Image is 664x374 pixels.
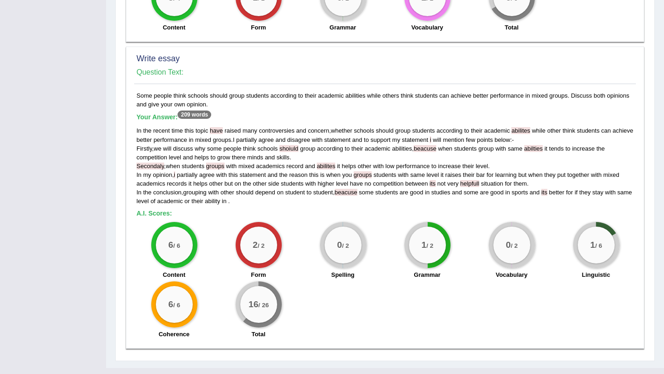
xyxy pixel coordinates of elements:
span: it [440,171,444,178]
span: grow [217,154,230,161]
label: Content [163,270,185,279]
label: Linguistic [582,270,610,279]
span: mixed [195,136,211,143]
span: they [544,171,556,178]
span: same [617,189,632,196]
span: helps [342,163,356,169]
span: I [233,136,235,143]
span: schools [257,145,278,152]
span: the [143,189,151,196]
span: and [265,154,275,161]
span: same [410,171,425,178]
span: student [285,189,305,196]
span: according [437,127,462,134]
span: The verb ‘have’ is plural. Did you mean: “has”? Did you use a verb instead of a noun? [210,127,223,134]
span: together [567,171,589,178]
span: academic [365,145,391,152]
span: student [313,189,333,196]
span: to [432,163,437,169]
span: statement [239,171,266,178]
span: In [136,127,142,134]
span: raises [445,171,462,178]
span: better [549,189,564,196]
span: with [312,136,322,143]
span: Possible spelling mistake found. (did you mean: abilities) [511,127,530,134]
span: whether [331,127,352,134]
span: increase [438,163,461,169]
span: for [486,171,493,178]
span: low [385,163,395,169]
span: record [286,163,303,169]
span: schools [354,127,374,134]
span: their [351,145,363,152]
span: Possible spelling mistake found. (did you mean: because) [335,189,357,196]
span: for [566,189,573,196]
span: when [166,163,180,169]
span: depend [255,189,275,196]
span: students [454,145,477,152]
span: students [375,189,398,196]
span: in [189,136,193,143]
span: other [220,189,234,196]
span: can [601,127,611,134]
span: competition [373,180,403,187]
span: Did you mean “it’s” (short for ‘it is’) instead of ‘its’ (possessive pronoun)? [430,180,436,187]
span: The pronoun ‘you’ must be used with a non-third-person form of a verb. (did you mean: group) [354,171,372,178]
span: to [307,189,312,196]
span: there [232,154,246,161]
span: minds [247,154,263,161]
span: to [211,154,216,161]
span: tends [549,145,564,152]
span: on [235,180,241,187]
span: with [208,189,219,196]
span: with [226,163,237,169]
h4: Question Text: [136,68,634,76]
span: other [209,180,223,187]
span: students [281,180,303,187]
span: them [514,180,527,187]
label: Grammar [414,270,441,279]
span: agree [199,171,214,178]
big: 6 [168,240,173,250]
span: topic [196,127,208,134]
span: Firstly [136,145,152,152]
span: with [398,171,409,178]
span: the [243,180,251,187]
span: with [305,180,316,187]
span: group [300,145,315,152]
span: grouping [183,189,207,196]
span: for [505,180,512,187]
label: Form [251,23,266,32]
span: but [518,171,527,178]
span: mixed [603,171,619,178]
span: to [464,127,469,134]
span: raised [225,127,241,134]
span: academics [256,163,285,169]
big: 0 [337,240,342,250]
span: Possible spelling mistake found. (did you mean: Secondary) [136,163,164,169]
span: academic [484,127,510,134]
span: they [579,189,591,196]
span: level [169,154,181,161]
span: to [364,136,369,143]
span: other [547,127,561,134]
span: groups [213,136,231,143]
span: this [309,171,319,178]
sup: 209 words [178,111,211,119]
big: 1 [421,240,427,250]
span: achieve [612,127,633,134]
span: when [326,171,340,178]
span: points [477,136,493,143]
span: with [605,189,616,196]
span: why [195,145,205,152]
span: the [143,127,151,134]
span: level [427,171,439,178]
span: students [412,127,435,134]
label: Grammar [330,23,356,32]
span: their [463,171,474,178]
b: A.I. Scores: [136,210,172,217]
span: my [392,136,400,143]
span: to [565,145,570,152]
span: same [508,145,522,152]
span: group [479,145,494,152]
